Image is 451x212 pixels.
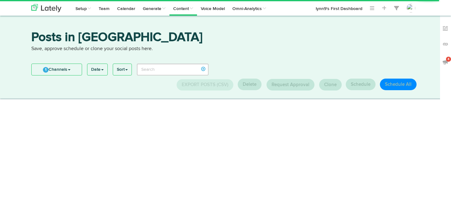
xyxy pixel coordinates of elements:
[446,57,451,62] span: 4
[319,79,342,90] button: Clone
[267,79,314,90] button: Request Approval
[31,4,61,12] img: logo_lately_bg_light.svg
[43,67,49,73] span: 1
[32,64,82,75] a: 1Channels
[442,41,448,47] img: links_off.svg
[238,79,262,90] button: Delete
[31,45,420,53] p: Save, approve schedule or clone your social posts here.
[346,79,376,90] button: Schedule
[324,82,337,87] span: Clone
[137,64,209,75] input: Search
[31,31,420,45] h3: Posts in [GEOGRAPHIC_DATA]
[442,59,448,65] img: announcements_off.svg
[113,64,132,75] a: Sort
[380,79,417,90] button: Schedule All
[272,82,309,87] span: Request Approval
[87,64,107,75] a: Date
[442,25,448,32] img: keywords_off.svg
[177,79,233,90] button: Export Posts (CSV)
[407,4,415,13] img: OhcUycdS6u5e6MDkMfFl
